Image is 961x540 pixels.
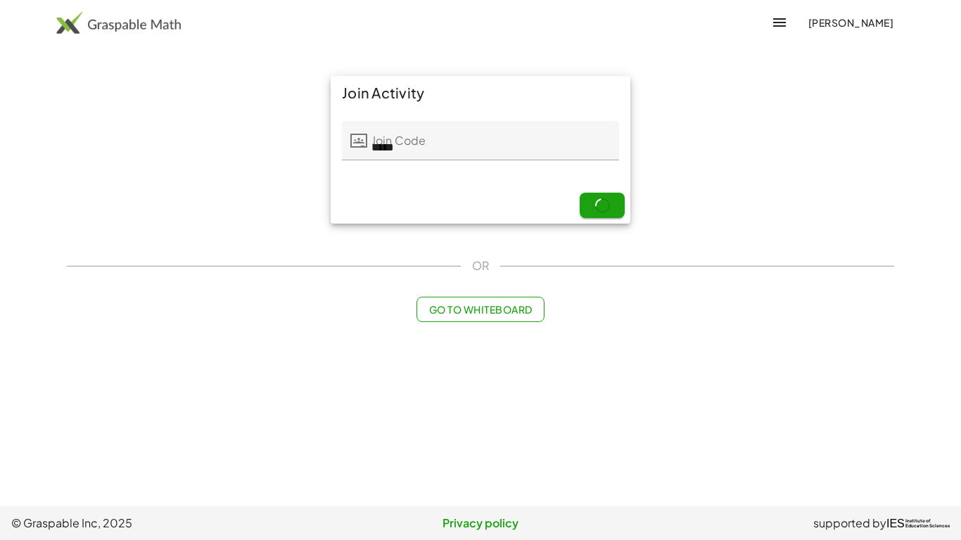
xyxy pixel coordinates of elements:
[428,303,532,316] span: Go to Whiteboard
[796,10,905,35] button: [PERSON_NAME]
[905,519,950,529] span: Institute of Education Sciences
[886,517,905,530] span: IES
[813,515,886,532] span: supported by
[331,76,630,110] div: Join Activity
[416,297,544,322] button: Go to Whiteboard
[11,515,324,532] span: © Graspable Inc, 2025
[886,515,950,532] a: IESInstitute ofEducation Sciences
[472,257,489,274] span: OR
[324,515,637,532] a: Privacy policy
[808,16,893,29] span: [PERSON_NAME]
